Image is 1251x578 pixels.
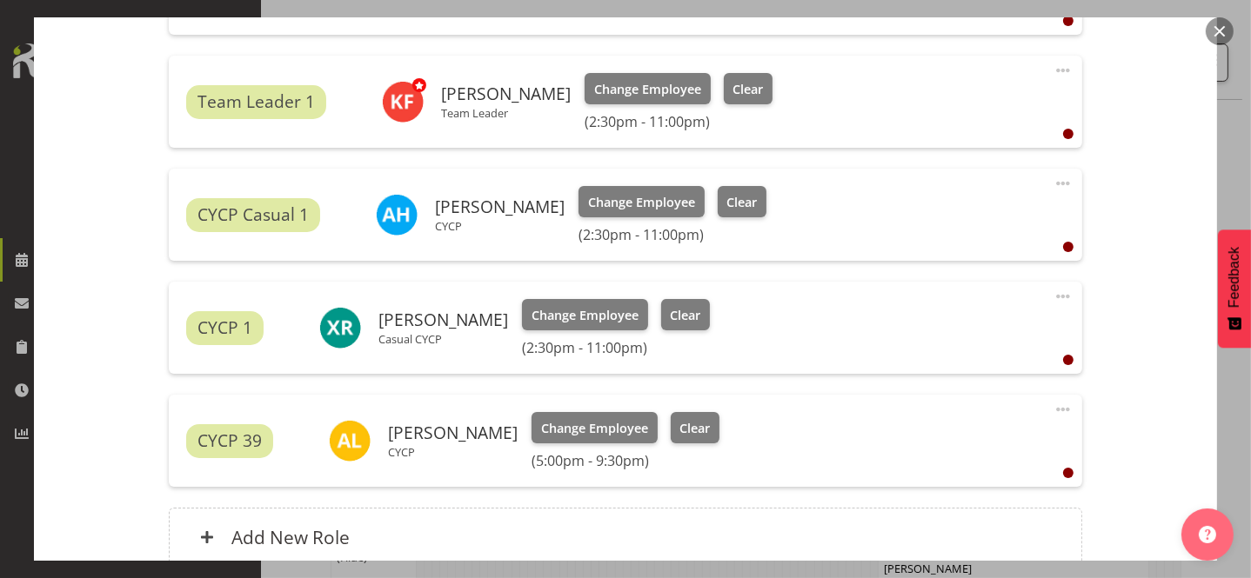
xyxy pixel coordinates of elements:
h6: Add New Role [231,526,350,548]
button: Clear [671,412,720,443]
h6: [PERSON_NAME] [435,197,565,216]
h6: [PERSON_NAME] [378,310,508,329]
button: Change Employee [579,186,705,217]
button: Clear [718,186,767,217]
button: Clear [724,73,773,104]
span: Change Employee [532,306,639,325]
h6: (2:30pm - 11:00pm) [579,226,766,243]
h6: [PERSON_NAME] [388,423,518,442]
button: Change Employee [585,73,711,104]
img: xaia-reddy11179.jpg [319,307,361,349]
button: Change Employee [522,299,648,330]
div: User is clocked out [1063,468,1074,478]
button: Clear [661,299,711,330]
h6: [PERSON_NAME] [441,84,571,103]
img: alexzarn-harmer11855.jpg [376,194,418,236]
span: Clear [726,193,757,212]
span: Change Employee [541,419,648,438]
span: CYCP 39 [197,429,262,454]
p: Team Leader [441,106,571,120]
span: Team Leader 1 [197,90,315,115]
span: Clear [733,80,763,99]
span: Change Employee [594,80,701,99]
p: Casual CYCP [378,332,508,346]
button: Change Employee [532,412,658,443]
div: User is clocked out [1063,355,1074,365]
span: Clear [679,419,710,438]
h6: (2:30pm - 11:00pm) [585,113,773,130]
span: Clear [670,306,700,325]
p: CYCP [435,219,565,233]
button: Feedback - Show survey [1218,229,1251,348]
span: CYCP 1 [197,316,252,341]
span: Feedback [1227,247,1242,308]
div: User is clocked out [1063,16,1074,26]
h6: (2:30pm - 11:00pm) [522,339,710,356]
span: Change Employee [588,193,695,212]
div: User is clocked out [1063,129,1074,139]
p: CYCP [388,445,518,459]
h6: (5:00pm - 9:30pm) [532,452,719,469]
span: CYCP Casual 1 [197,203,309,228]
img: help-xxl-2.png [1199,526,1216,543]
img: alexandra-landolt11436.jpg [329,420,371,462]
div: User is clocked out [1063,242,1074,252]
img: katie-foote10905.jpg [382,81,424,123]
